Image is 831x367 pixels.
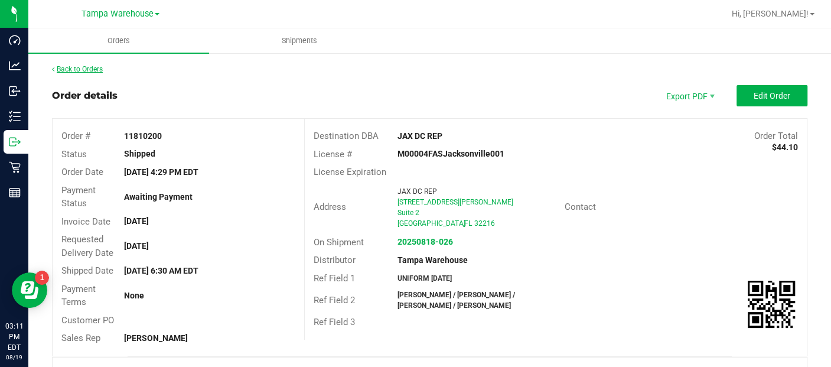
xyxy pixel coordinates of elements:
p: 08/19 [5,353,23,362]
span: Ref Field 1 [314,273,355,284]
span: , [462,219,464,228]
a: Shipments [209,28,390,53]
span: Order # [61,131,90,141]
strong: 11810200 [124,131,162,141]
span: FL [464,219,471,228]
span: Edit Order [754,91,790,100]
iframe: Resource center [12,272,47,308]
span: Shipments [266,35,333,46]
span: [STREET_ADDRESS][PERSON_NAME] [397,198,513,206]
strong: [PERSON_NAME] / [PERSON_NAME] / [PERSON_NAME] / [PERSON_NAME] [397,291,514,310]
a: Orders [28,28,209,53]
strong: None [124,291,144,300]
strong: Awaiting Payment [124,192,193,202]
inline-svg: Reports [9,187,21,199]
span: Contact [565,202,596,212]
strong: [DATE] 4:29 PM EDT [124,167,198,177]
span: Suite 2 [397,209,419,217]
strong: Shipped [124,149,155,158]
img: Scan me! [748,281,795,328]
span: JAX DC REP [397,187,436,196]
span: 32216 [474,219,494,228]
span: Order Total [754,131,798,141]
strong: [DATE] [124,241,149,251]
span: Destination DBA [314,131,379,141]
span: Distributor [314,255,356,265]
span: Tampa Warehouse [82,9,154,19]
inline-svg: Retail [9,161,21,173]
strong: JAX DC REP [397,131,442,141]
qrcode: 11810200 [748,281,795,328]
strong: Tampa Warehouse [397,255,467,265]
strong: UNIFORM [DATE] [397,274,451,282]
strong: [PERSON_NAME] [124,333,188,343]
span: Address [314,202,346,212]
span: Payment Terms [61,284,96,308]
span: On Shipment [314,237,364,248]
iframe: Resource center unread badge [35,271,49,285]
span: Shipped Date [61,265,113,276]
span: License Expiration [314,167,386,177]
span: Ref Field 2 [314,295,355,306]
button: Edit Order [737,85,807,106]
strong: M00004FASJacksonville001 [397,149,504,158]
inline-svg: Outbound [9,136,21,148]
inline-svg: Dashboard [9,34,21,46]
span: Status [61,149,87,160]
strong: $44.10 [772,142,798,152]
span: Ref Field 3 [314,317,355,327]
inline-svg: Inventory [9,111,21,122]
span: Invoice Date [61,216,110,227]
span: Hi, [PERSON_NAME]! [732,9,809,18]
inline-svg: Analytics [9,60,21,72]
span: License # [314,149,352,160]
a: Back to Orders [52,65,103,73]
strong: [DATE] [124,216,149,226]
li: Export PDF [654,85,725,106]
span: [GEOGRAPHIC_DATA] [397,219,465,228]
span: Orders [92,35,146,46]
span: Payment Status [61,185,96,209]
span: Sales Rep [61,333,100,343]
p: 03:11 PM EDT [5,321,23,353]
a: 20250818-026 [397,237,452,246]
span: Order Date [61,167,103,177]
span: Customer PO [61,315,114,326]
div: Order details [52,89,118,103]
strong: [DATE] 6:30 AM EDT [124,266,198,275]
span: Requested Delivery Date [61,234,113,258]
inline-svg: Inbound [9,85,21,97]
